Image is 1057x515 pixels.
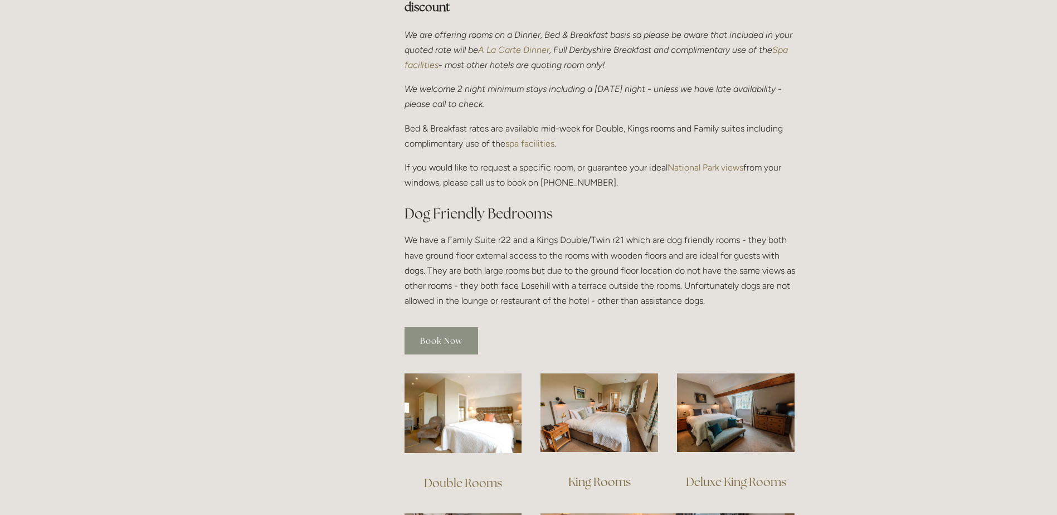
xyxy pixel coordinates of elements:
[405,121,795,151] p: Bed & Breakfast rates are available mid-week for Double, Kings rooms and Family suites including ...
[405,204,795,224] h2: Dog Friendly Bedrooms
[549,45,772,55] em: , Full Derbyshire Breakfast and complimentary use of the
[540,373,658,452] img: King Room view, Losehill Hotel
[405,373,522,453] img: Double Room view, Losehill Hotel
[405,30,795,55] em: We are offering rooms on a Dinner, Bed & Breakfast basis so please be aware that included in your...
[505,138,554,149] a: spa facilities
[686,474,786,489] a: Deluxe King Rooms
[424,475,502,490] a: Double Rooms
[405,327,478,354] a: Book Now
[478,45,549,55] a: A La Carte Dinner
[568,474,631,489] a: King Rooms
[677,373,795,452] img: Deluxe King Room view, Losehill Hotel
[405,160,795,190] p: If you would like to request a specific room, or guarantee your ideal from your windows, please c...
[405,232,795,308] p: We have a Family Suite r22 and a Kings Double/Twin r21 which are dog friendly rooms - they both h...
[405,84,784,109] em: We welcome 2 night minimum stays including a [DATE] night - unless we have late availability - pl...
[668,162,743,173] a: National Park views
[439,60,605,70] em: - most other hotels are quoting room only!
